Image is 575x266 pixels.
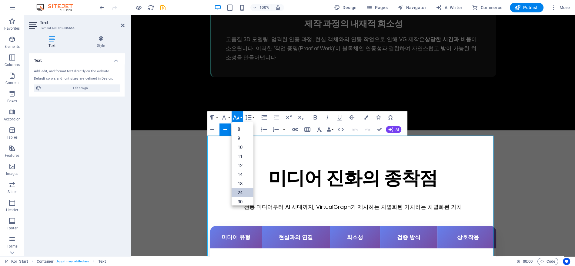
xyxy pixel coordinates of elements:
[34,84,120,92] button: Edit design
[159,4,166,11] button: save
[5,80,19,85] p: Content
[373,111,384,123] button: Icons
[34,76,120,81] div: Default colors and font sizes are defined in Design.
[5,44,20,49] p: Elements
[232,161,253,170] a: 12
[29,36,77,48] h4: Text
[397,5,426,11] span: Navigator
[29,53,125,64] h4: Text
[346,111,357,123] button: Strikethrough
[7,226,18,231] p: Footer
[334,5,357,11] span: Design
[472,5,503,11] span: Commerce
[548,3,572,12] button: More
[34,69,120,74] div: Add, edit, and format text directly on the website.
[7,135,18,140] p: Tables
[302,123,313,136] button: Insert Table
[386,126,401,133] button: AI
[364,3,390,12] button: Pages
[4,26,20,31] p: Favorites
[219,111,231,123] button: Font Family
[510,3,543,12] button: Publish
[232,170,253,179] a: 14
[309,111,321,123] button: Bold (Ctrl+B)
[332,3,359,12] div: Design (Ctrl+Alt+Y)
[295,111,306,123] button: Subscript
[56,258,89,265] span: . bg-primary .whiteclass
[563,258,570,265] button: Usercentrics
[551,5,570,11] span: More
[219,123,231,136] button: Align Center
[366,5,388,11] span: Pages
[275,5,281,10] i: On resize automatically adjust zoom level to fit chosen device.
[99,4,106,11] i: Undo: Change text (Ctrl+Z)
[259,4,269,11] h6: 100%
[77,36,125,48] h4: Style
[6,171,18,176] p: Images
[314,123,325,136] button: Clear Formatting
[433,3,465,12] button: AI Writer
[516,258,533,265] h6: Session time
[40,20,125,25] h2: Text
[385,111,396,123] button: Special Characters
[326,123,334,136] button: Data Bindings
[270,123,282,136] button: Ordered List
[362,123,373,136] button: Redo (Ctrl+Shift+Z)
[523,258,532,265] span: 00 00
[396,128,399,131] span: AI
[334,111,345,123] button: Underline (Ctrl+U)
[5,153,19,158] p: Features
[232,188,253,197] a: 24
[349,123,361,136] button: Undo (Ctrl+Z)
[540,258,555,265] span: Code
[232,179,253,188] a: 18
[282,123,286,136] button: Ordered List
[207,123,219,136] button: Align Left
[7,99,17,103] p: Boxes
[283,111,294,123] button: Superscript
[232,134,253,143] a: 9
[470,3,505,12] button: Commerce
[244,111,255,123] button: Line Height
[232,125,253,134] a: 8
[322,111,333,123] button: Italic (Ctrl+I)
[527,259,528,264] span: :
[135,4,142,11] button: Click here to leave preview mode and continue editing
[232,197,253,206] a: 30
[259,111,270,123] button: Increase Indent
[250,4,272,11] button: 100%
[37,258,106,265] nav: breadcrumb
[99,4,106,11] button: undo
[395,3,429,12] button: Navigator
[98,258,106,265] span: Click to select. Double-click to edit
[374,123,385,136] button: Confirm (Ctrl+⏎)
[271,111,282,123] button: Decrease Indent
[232,122,253,205] div: Font Size
[232,143,253,152] a: 10
[5,258,28,265] a: Click to cancel selection. Double-click to open Pages
[35,4,80,11] img: Editor Logo
[537,258,558,265] button: Code
[40,25,112,31] h3: Element #ed-852535654
[232,111,243,123] button: Font Size
[258,123,270,136] button: Unordered List
[6,208,18,212] p: Header
[360,111,372,123] button: Colors
[289,123,301,136] button: Insert Link
[8,189,17,194] p: Slider
[232,152,253,161] a: 11
[37,258,54,265] span: Click to select. Double-click to edit
[207,111,219,123] button: Paragraph Format
[7,244,18,249] p: Forms
[332,3,359,12] button: Design
[515,5,539,11] span: Publish
[5,62,20,67] p: Columns
[436,5,462,11] span: AI Writer
[335,123,346,136] button: HTML
[43,84,118,92] span: Edit design
[147,4,154,11] button: reload
[4,117,21,122] p: Accordion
